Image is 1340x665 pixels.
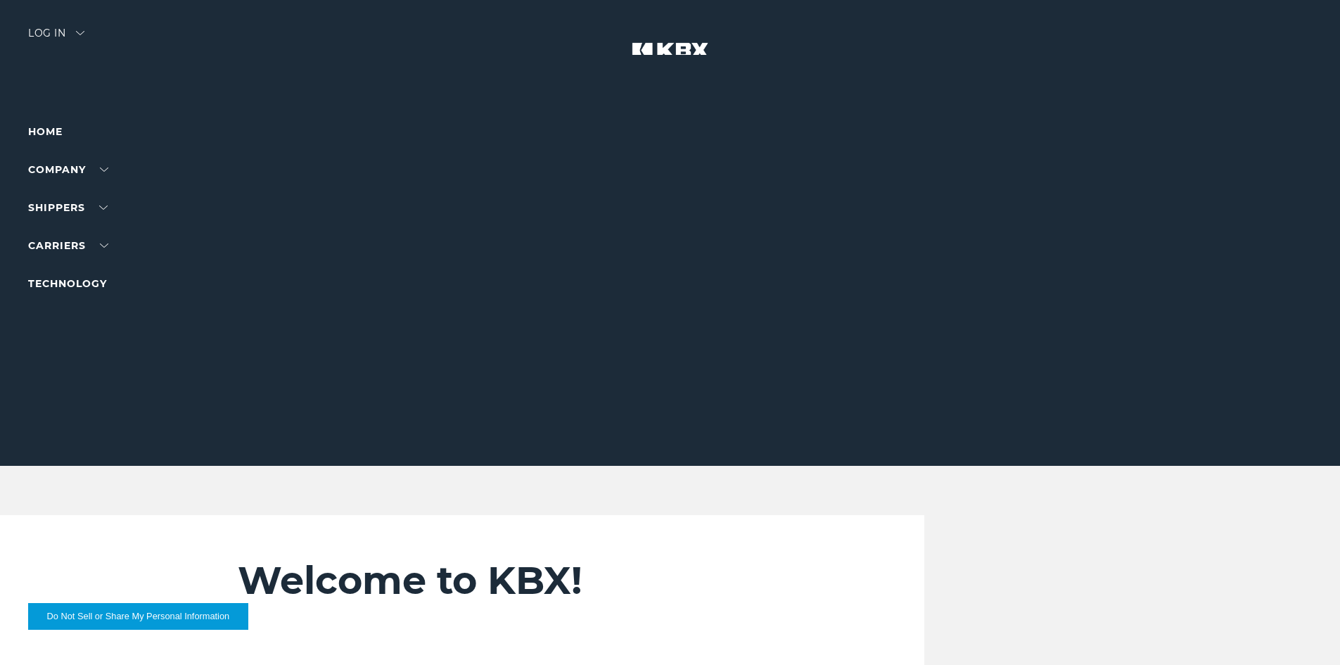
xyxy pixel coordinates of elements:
[28,239,108,252] a: Carriers
[28,125,63,138] a: Home
[618,28,723,90] img: kbx logo
[28,603,248,630] button: Do Not Sell or Share My Personal Information
[28,201,108,214] a: SHIPPERS
[28,277,107,290] a: Technology
[76,31,84,35] img: arrow
[238,557,841,604] h2: Welcome to KBX!
[28,163,108,176] a: Company
[28,28,84,49] div: Log in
